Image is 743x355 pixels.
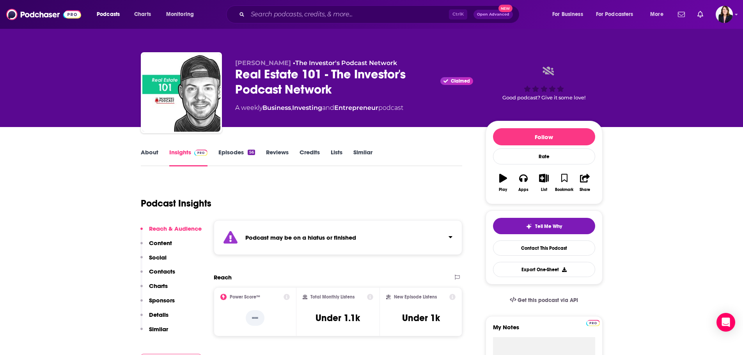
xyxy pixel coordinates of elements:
[451,79,470,83] span: Claimed
[513,169,534,197] button: Apps
[499,187,507,192] div: Play
[292,104,322,111] a: Investing
[493,169,513,197] button: Play
[149,268,175,275] p: Contacts
[140,254,167,268] button: Social
[477,12,509,16] span: Open Advanced
[331,148,342,166] a: Lists
[504,291,585,310] a: Get this podcast via API
[149,325,168,333] p: Similar
[91,8,130,21] button: open menu
[586,319,600,326] a: Pro website
[248,150,255,155] div: 56
[493,218,595,234] button: tell me why sparkleTell Me Why
[166,9,194,20] span: Monitoring
[218,148,255,166] a: Episodes56
[596,9,633,20] span: For Podcasters
[486,59,603,108] div: Good podcast? Give it some love!
[502,95,585,101] span: Good podcast? Give it some love!
[449,9,467,19] span: Ctrl K
[645,8,673,21] button: open menu
[534,169,554,197] button: List
[310,294,355,300] h2: Total Monthly Listens
[142,54,220,132] img: Real Estate 101 - The Investor's Podcast Network
[149,225,202,232] p: Reach & Audience
[555,187,573,192] div: Bookmark
[140,311,168,325] button: Details
[262,104,291,111] a: Business
[266,148,289,166] a: Reviews
[6,7,81,22] img: Podchaser - Follow, Share and Rate Podcasts
[141,148,158,166] a: About
[235,59,291,67] span: [PERSON_NAME]
[140,268,175,282] button: Contacts
[214,220,463,255] section: Click to expand status details
[140,225,202,239] button: Reach & Audience
[293,59,397,67] span: •
[141,198,211,209] h1: Podcast Insights
[547,8,593,21] button: open menu
[161,8,204,21] button: open menu
[498,5,512,12] span: New
[586,320,600,326] img: Podchaser Pro
[134,9,151,20] span: Charts
[552,9,583,20] span: For Business
[535,223,562,230] span: Tell Me Why
[149,254,167,261] p: Social
[140,325,168,340] button: Similar
[194,150,208,156] img: Podchaser Pro
[493,323,595,337] label: My Notes
[291,104,292,111] span: ,
[300,148,320,166] a: Credits
[322,104,334,111] span: and
[140,297,175,311] button: Sponsors
[169,148,208,166] a: InsightsPodchaser Pro
[716,6,733,23] button: Show profile menu
[650,9,663,20] span: More
[526,223,532,230] img: tell me why sparkle
[248,8,449,21] input: Search podcasts, credits, & more...
[518,297,578,304] span: Get this podcast via API
[493,240,595,256] a: Contact This Podcast
[149,282,168,290] p: Charts
[246,310,264,326] p: --
[234,5,527,23] div: Search podcasts, credits, & more...
[518,187,528,192] div: Apps
[214,274,232,281] h2: Reach
[575,169,595,197] button: Share
[675,8,688,21] a: Show notifications dropdown
[493,262,595,277] button: Export One-Sheet
[394,294,437,300] h2: New Episode Listens
[694,8,706,21] a: Show notifications dropdown
[402,312,440,324] h3: Under 1k
[140,239,172,254] button: Content
[149,239,172,247] p: Content
[129,8,156,21] a: Charts
[591,8,645,21] button: open menu
[97,9,120,20] span: Podcasts
[295,59,397,67] a: The Investor's Podcast Network
[334,104,378,111] a: Entrepreneur
[316,312,360,324] h3: Under 1.1k
[245,234,356,241] strong: Podcast may be on a hiatus or finished
[235,103,403,113] div: A weekly podcast
[149,311,168,318] p: Details
[149,297,175,304] p: Sponsors
[541,187,547,192] div: List
[230,294,260,300] h2: Power Score™
[473,10,513,19] button: Open AdvancedNew
[493,148,595,164] div: Rate
[140,282,168,297] button: Charts
[716,6,733,23] img: User Profile
[353,148,372,166] a: Similar
[554,169,575,197] button: Bookmark
[580,187,590,192] div: Share
[493,128,595,145] button: Follow
[716,6,733,23] span: Logged in as KMPRCKelly
[716,313,735,332] div: Open Intercom Messenger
